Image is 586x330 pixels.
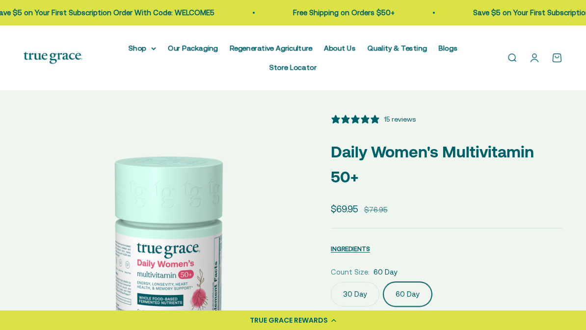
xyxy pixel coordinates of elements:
[331,243,370,254] button: INGREDIENTS
[230,44,312,52] a: Regenerative Agriculture
[331,114,416,125] button: 5 stars, 15 ratings
[331,245,370,253] span: INGREDIENTS
[331,266,370,278] legend: Count Size:
[331,202,358,216] sale-price: $69.95
[324,44,356,52] a: About Us
[364,204,388,216] compare-at-price: $76.95
[439,44,457,52] a: Blogs
[384,114,416,125] div: 15 reviews
[129,42,156,54] summary: Shop
[361,7,581,19] p: Save $5 on Your First Subscription Order With Code: WELCOME5
[181,8,282,17] a: Free Shipping on Orders $50+
[168,44,218,52] a: Our Packaging
[368,44,427,52] a: Quality & Testing
[250,315,328,326] div: TRUE GRACE REWARDS
[269,63,317,72] a: Store Locator
[373,266,398,278] span: 60 Day
[331,139,563,189] p: Daily Women's Multivitamin 50+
